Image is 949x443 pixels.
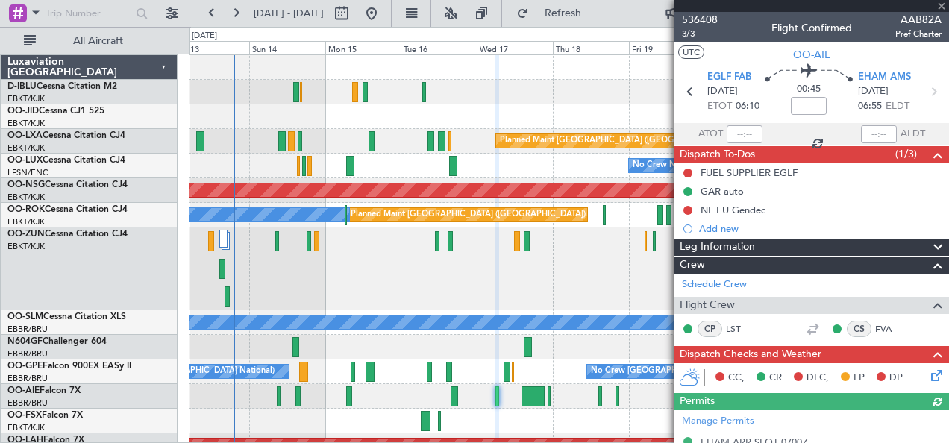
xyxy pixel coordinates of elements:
[797,82,821,97] span: 00:45
[680,346,821,363] span: Dispatch Checks and Weather
[477,41,553,54] div: Wed 17
[7,337,107,346] a: N604GFChallenger 604
[351,204,586,226] div: Planned Maint [GEOGRAPHIC_DATA] ([GEOGRAPHIC_DATA])
[249,41,325,54] div: Sun 14
[698,321,722,337] div: CP
[858,84,889,99] span: [DATE]
[7,386,81,395] a: OO-AIEFalcon 7X
[901,127,925,142] span: ALDT
[7,107,39,116] span: OO-JID
[769,371,782,386] span: CR
[553,41,629,54] div: Thu 18
[854,371,865,386] span: FP
[7,324,48,335] a: EBBR/BRU
[7,167,48,178] a: LFSN/ENC
[7,230,45,239] span: OO-ZUN
[39,36,157,46] span: All Aircraft
[7,411,42,420] span: OO-FSX
[701,185,744,198] div: GAR auto
[7,398,48,409] a: EBBR/BRU
[726,322,759,336] a: LST
[895,12,942,28] span: AAB82A
[7,107,104,116] a: OO-JIDCessna CJ1 525
[707,99,732,114] span: ETOT
[680,297,735,314] span: Flight Crew
[629,41,705,54] div: Fri 19
[16,29,162,53] button: All Aircraft
[698,127,723,142] span: ATOT
[633,154,721,177] div: No Crew Nancy (Essey)
[7,386,40,395] span: OO-AIE
[701,204,765,216] div: NL EU Gendec
[699,222,942,235] div: Add new
[254,7,324,20] span: [DATE] - [DATE]
[7,93,45,104] a: EBKT/KJK
[7,422,45,433] a: EBKT/KJK
[7,312,126,321] a: OO-SLMCessna Citation XLS
[678,45,704,59] button: UTC
[7,362,131,371] a: OO-GPEFalcon 900EX EASy II
[682,28,718,40] span: 3/3
[7,131,43,140] span: OO-LXA
[46,2,131,25] input: Trip Number
[401,41,477,54] div: Tue 16
[680,239,755,256] span: Leg Information
[707,84,738,99] span: [DATE]
[7,241,45,252] a: EBKT/KJK
[173,41,249,54] div: Sat 13
[7,373,48,384] a: EBBR/BRU
[7,205,128,214] a: OO-ROKCessna Citation CJ4
[7,230,128,239] a: OO-ZUNCessna Citation CJ4
[7,312,43,321] span: OO-SLM
[7,118,45,129] a: EBKT/KJK
[807,371,829,386] span: DFC,
[510,1,599,25] button: Refresh
[7,156,125,165] a: OO-LUXCessna Citation CJ4
[325,41,401,54] div: Mon 15
[736,99,759,114] span: 06:10
[682,277,747,292] a: Schedule Crew
[7,205,45,214] span: OO-ROK
[7,192,45,203] a: EBKT/KJK
[7,216,45,227] a: EBKT/KJK
[7,362,43,371] span: OO-GPE
[847,321,871,337] div: CS
[895,28,942,40] span: Pref Charter
[771,20,852,36] div: Flight Confirmed
[7,348,48,359] a: EBBR/BRU
[875,322,909,336] a: FVA
[500,130,735,152] div: Planned Maint [GEOGRAPHIC_DATA] ([GEOGRAPHIC_DATA])
[7,180,45,189] span: OO-NSG
[532,8,595,19] span: Refresh
[889,371,903,386] span: DP
[858,99,882,114] span: 06:55
[886,99,909,114] span: ELDT
[682,12,718,28] span: 536408
[7,156,43,165] span: OO-LUX
[707,70,751,85] span: EGLF FAB
[7,142,45,154] a: EBKT/KJK
[7,411,83,420] a: OO-FSXFalcon 7X
[793,47,831,63] span: OO-AIE
[7,337,43,346] span: N604GF
[680,146,755,163] span: Dispatch To-Dos
[7,180,128,189] a: OO-NSGCessna Citation CJ4
[7,82,37,91] span: D-IBLU
[680,257,705,274] span: Crew
[7,131,125,140] a: OO-LXACessna Citation CJ4
[591,360,841,383] div: No Crew [GEOGRAPHIC_DATA] ([GEOGRAPHIC_DATA] National)
[701,166,798,179] div: FUEL SUPPLIER EGLF
[728,371,745,386] span: CC,
[7,82,117,91] a: D-IBLUCessna Citation M2
[192,30,217,43] div: [DATE]
[895,146,917,162] span: (1/3)
[858,70,911,85] span: EHAM AMS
